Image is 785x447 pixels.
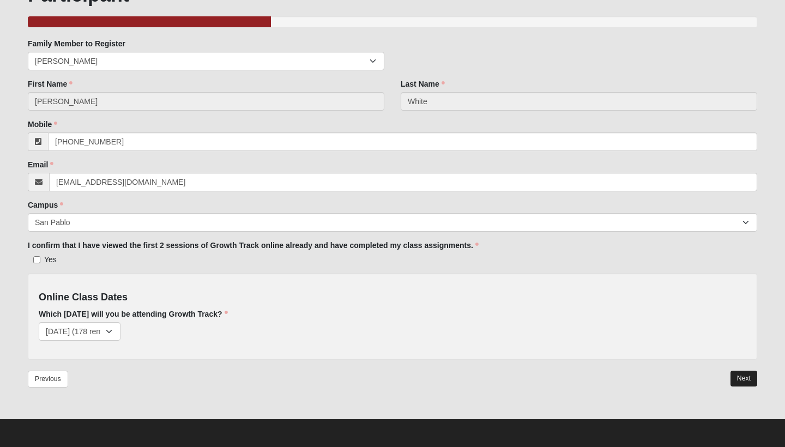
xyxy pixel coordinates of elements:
[28,119,57,130] label: Mobile
[28,371,68,388] a: Previous
[39,309,228,319] label: Which [DATE] will you be attending Growth Track?
[28,200,63,210] label: Campus
[33,256,40,263] input: Yes
[28,159,53,170] label: Email
[401,78,445,89] label: Last Name
[28,78,73,89] label: First Name
[28,240,479,251] label: I confirm that I have viewed the first 2 sessions of Growth Track online already and have complet...
[28,38,125,49] label: Family Member to Register
[730,371,757,386] a: Next
[39,292,746,304] h4: Online Class Dates
[44,255,57,264] span: Yes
